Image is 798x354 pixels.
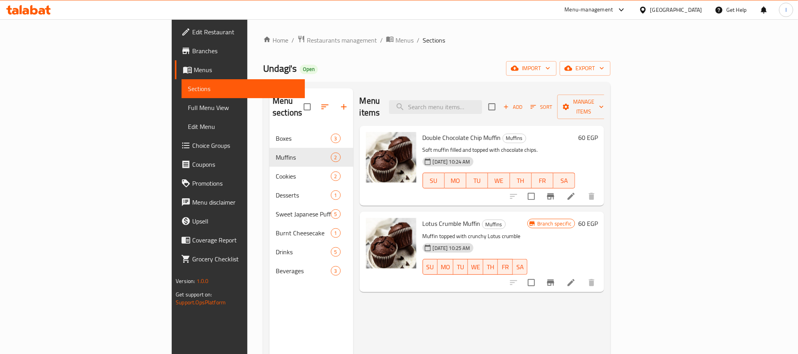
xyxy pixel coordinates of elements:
[557,95,610,119] button: Manage items
[175,41,305,60] a: Branches
[269,129,353,148] div: Boxes3
[566,192,576,201] a: Edit menu item
[513,175,529,186] span: TH
[276,228,330,238] span: Burnt Cheesecake
[192,254,299,264] span: Grocery Checklist
[468,259,483,275] button: WE
[448,175,463,186] span: MO
[188,103,299,112] span: Full Menu View
[192,141,299,150] span: Choice Groups
[386,35,414,45] a: Menus
[366,132,416,183] img: Double Chocolate Chip Muffin
[482,220,506,229] div: Muffins
[417,35,419,45] li: /
[194,65,299,75] span: Menus
[565,5,613,15] div: Menu-management
[276,247,330,257] div: Drinks
[175,250,305,268] a: Grocery Checklist
[331,190,341,200] div: items
[441,261,450,273] span: MO
[512,63,550,73] span: import
[176,297,226,307] a: Support.OpsPlatform
[269,186,353,205] div: Desserts1
[192,46,299,56] span: Branches
[269,224,353,242] div: Burnt Cheesecake1
[315,97,334,116] span: Sort sections
[366,218,416,268] img: Lotus Crumble Muffin
[176,276,195,286] span: Version:
[483,220,505,229] span: Muffins
[513,259,527,275] button: SA
[299,99,315,115] span: Select all sections
[360,95,380,119] h2: Menu items
[263,35,611,45] nav: breadcrumb
[276,134,330,143] span: Boxes
[307,35,377,45] span: Restaurants management
[578,218,598,229] h6: 60 EGP
[566,63,604,73] span: export
[192,235,299,245] span: Coverage Report
[423,231,527,241] p: Muffin topped with crunchy Lotus crumble
[516,261,524,273] span: SA
[300,66,318,73] span: Open
[269,148,353,167] div: Muffins2
[426,261,434,273] span: SU
[331,171,341,181] div: items
[176,289,212,300] span: Get support on:
[423,218,481,229] span: Lotus Crumble Muffin
[331,229,340,237] span: 1
[430,158,473,166] span: [DATE] 10:24 AM
[269,242,353,261] div: Drinks5
[506,61,557,76] button: import
[578,132,598,143] h6: 60 EGP
[423,259,438,275] button: SU
[501,261,509,273] span: FR
[541,187,560,206] button: Branch-specific-item
[331,192,340,199] span: 1
[175,193,305,212] a: Menu disclaimer
[175,60,305,79] a: Menus
[523,188,540,205] span: Select to update
[534,220,575,227] span: Branch specific
[557,175,572,186] span: SA
[192,160,299,169] span: Coupons
[523,274,540,291] span: Select to update
[276,171,330,181] span: Cookies
[389,100,482,114] input: search
[582,273,601,292] button: delete
[582,187,601,206] button: delete
[453,259,468,275] button: TU
[466,173,488,188] button: TU
[510,173,532,188] button: TH
[483,259,498,275] button: TH
[445,173,466,188] button: MO
[486,261,495,273] span: TH
[531,102,552,112] span: Sort
[269,205,353,224] div: Sweet Japanese Puffs5
[269,126,353,283] nav: Menu sections
[331,266,341,276] div: items
[276,153,330,162] span: Muffins
[785,6,787,14] span: I
[426,175,442,186] span: SU
[276,266,330,276] span: Beverages
[196,276,208,286] span: 1.0.0
[331,228,341,238] div: items
[395,35,414,45] span: Menus
[564,97,604,117] span: Manage items
[192,27,299,37] span: Edit Restaurant
[175,212,305,231] a: Upsell
[457,261,465,273] span: TU
[471,261,480,273] span: WE
[553,173,575,188] button: SA
[423,173,445,188] button: SU
[470,175,485,186] span: TU
[430,244,473,252] span: [DATE] 10:25 AM
[192,216,299,226] span: Upsell
[488,173,510,188] button: WE
[331,267,340,275] span: 3
[438,259,453,275] button: MO
[276,209,330,219] span: Sweet Japanese Puffs
[276,190,330,200] div: Desserts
